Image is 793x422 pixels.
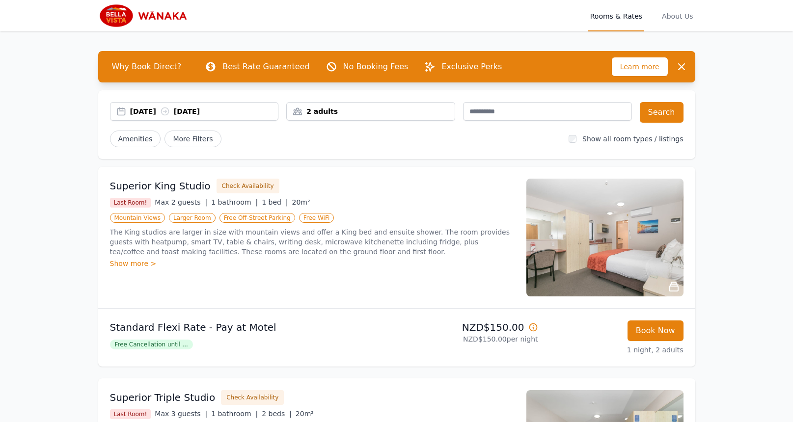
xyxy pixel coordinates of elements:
span: Free Cancellation until ... [110,340,193,349]
p: Standard Flexi Rate - Pay at Motel [110,320,393,334]
span: More Filters [164,131,221,147]
span: Last Room! [110,409,151,419]
span: Learn more [612,57,668,76]
button: Book Now [628,320,684,341]
span: 2 beds | [262,410,292,418]
button: Check Availability [217,179,279,193]
h3: Superior King Studio [110,179,211,193]
p: No Booking Fees [343,61,409,73]
span: 20m² [292,198,310,206]
button: Check Availability [221,390,284,405]
div: [DATE] [DATE] [130,106,278,116]
p: NZD$150.00 [401,320,538,334]
p: NZD$150.00 per night [401,334,538,344]
p: 1 night, 2 adults [546,345,684,355]
span: 20m² [296,410,314,418]
button: Amenities [110,131,161,147]
span: Max 3 guests | [155,410,207,418]
p: Best Rate Guaranteed [222,61,309,73]
img: Bella Vista Wanaka [98,4,192,27]
div: 2 adults [287,106,455,116]
span: Larger Room [169,213,216,223]
p: Exclusive Perks [441,61,502,73]
button: Search [640,102,684,123]
span: Free WiFi [299,213,334,223]
label: Show all room types / listings [582,135,683,143]
span: Mountain Views [110,213,165,223]
p: The King studios are larger in size with mountain views and offer a King bed and ensuite shower. ... [110,227,515,257]
span: Max 2 guests | [155,198,207,206]
span: 1 bed | [262,198,288,206]
div: Show more > [110,259,515,268]
span: Free Off-Street Parking [219,213,295,223]
span: Why Book Direct? [104,57,190,77]
span: 1 bathroom | [211,410,258,418]
span: 1 bathroom | [211,198,258,206]
h3: Superior Triple Studio [110,391,216,404]
span: Last Room! [110,198,151,208]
